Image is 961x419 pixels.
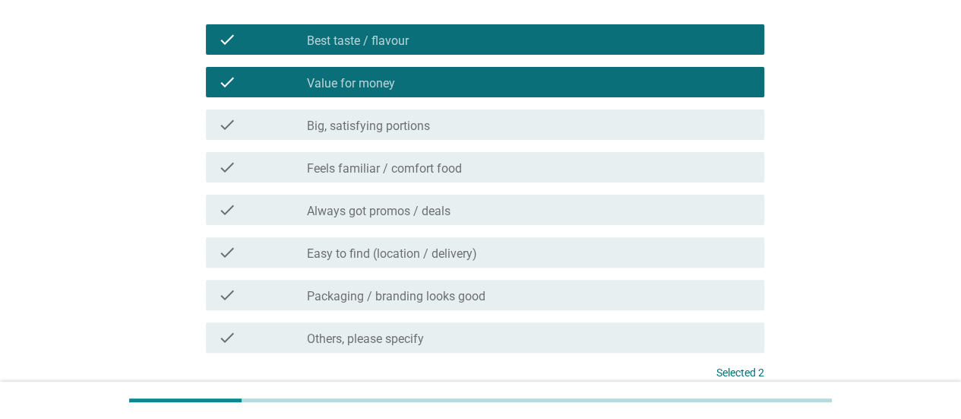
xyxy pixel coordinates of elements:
[218,158,236,176] i: check
[307,33,409,49] label: Best taste / flavour
[307,246,477,262] label: Easy to find (location / delivery)
[716,365,764,381] p: Selected 2
[218,30,236,49] i: check
[307,332,424,347] label: Others, please specify
[307,76,395,91] label: Value for money
[307,289,485,304] label: Packaging / branding looks good
[218,243,236,262] i: check
[218,73,236,91] i: check
[218,329,236,347] i: check
[218,286,236,304] i: check
[307,161,462,176] label: Feels familiar / comfort food
[218,116,236,134] i: check
[218,201,236,219] i: check
[307,204,450,219] label: Always got promos / deals
[307,119,430,134] label: Big, satisfying portions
